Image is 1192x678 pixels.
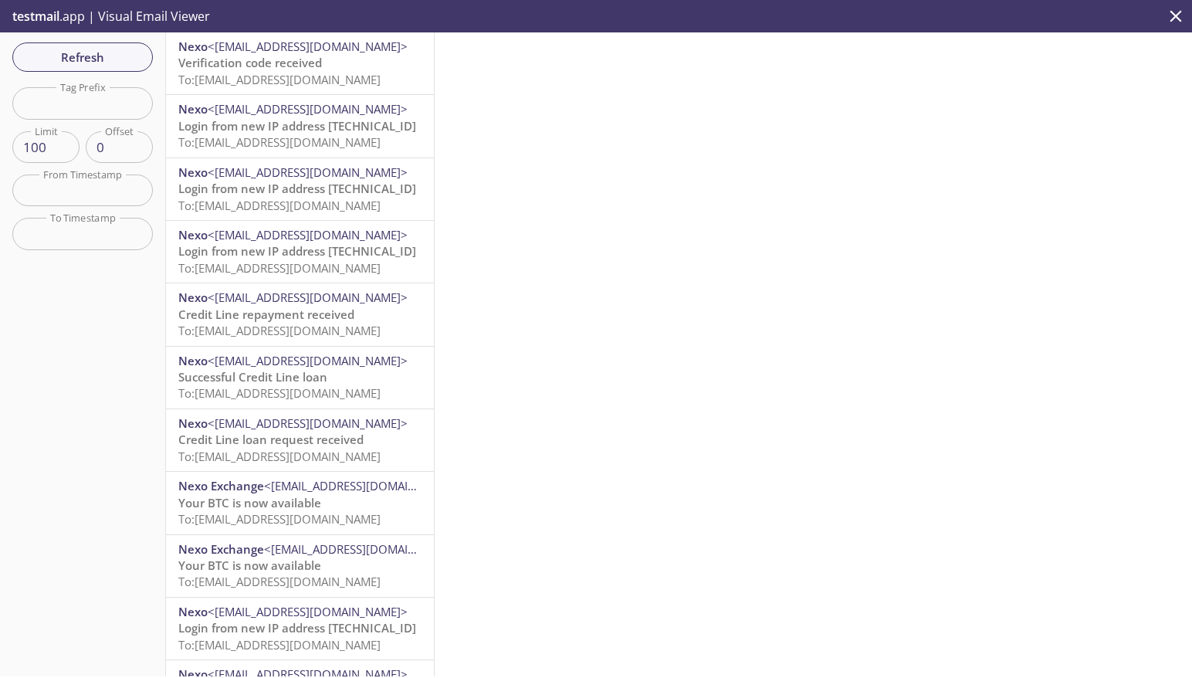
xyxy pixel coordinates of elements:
span: <[EMAIL_ADDRESS][DOMAIN_NAME]> [208,415,408,431]
span: Nexo [178,227,208,242]
span: Nexo [178,101,208,117]
span: Nexo [178,353,208,368]
span: <[EMAIL_ADDRESS][DOMAIN_NAME]> [264,541,464,557]
div: Nexo Exchange<[EMAIL_ADDRESS][DOMAIN_NAME]>Your BTC is now availableTo:[EMAIL_ADDRESS][DOMAIN_NAME] [166,472,434,534]
span: Successful Credit Line loan [178,369,327,385]
span: <[EMAIL_ADDRESS][DOMAIN_NAME]> [264,478,464,493]
div: Nexo<[EMAIL_ADDRESS][DOMAIN_NAME]>Credit Line repayment receivedTo:[EMAIL_ADDRESS][DOMAIN_NAME] [166,283,434,345]
span: <[EMAIL_ADDRESS][DOMAIN_NAME]> [208,39,408,54]
span: To: [EMAIL_ADDRESS][DOMAIN_NAME] [178,198,381,213]
span: Credit Line loan request received [178,432,364,447]
div: Nexo Exchange<[EMAIL_ADDRESS][DOMAIN_NAME]>Your BTC is now availableTo:[EMAIL_ADDRESS][DOMAIN_NAME] [166,535,434,597]
span: Your BTC is now available [178,495,321,510]
span: <[EMAIL_ADDRESS][DOMAIN_NAME]> [208,164,408,180]
span: Nexo [178,415,208,431]
span: Nexo Exchange [178,478,264,493]
span: To: [EMAIL_ADDRESS][DOMAIN_NAME] [178,134,381,150]
span: To: [EMAIL_ADDRESS][DOMAIN_NAME] [178,260,381,276]
span: Login from new IP address [TECHNICAL_ID] [178,181,416,196]
span: Login from new IP address [TECHNICAL_ID] [178,243,416,259]
div: Nexo<[EMAIL_ADDRESS][DOMAIN_NAME]>Login from new IP address [TECHNICAL_ID]To:[EMAIL_ADDRESS][DOMA... [166,95,434,157]
span: <[EMAIL_ADDRESS][DOMAIN_NAME]> [208,227,408,242]
div: Nexo<[EMAIL_ADDRESS][DOMAIN_NAME]>Credit Line loan request receivedTo:[EMAIL_ADDRESS][DOMAIN_NAME] [166,409,434,471]
span: <[EMAIL_ADDRESS][DOMAIN_NAME]> [208,604,408,619]
div: Nexo<[EMAIL_ADDRESS][DOMAIN_NAME]>Verification code receivedTo:[EMAIL_ADDRESS][DOMAIN_NAME] [166,32,434,94]
span: testmail [12,8,59,25]
span: Verification code received [178,55,322,70]
span: <[EMAIL_ADDRESS][DOMAIN_NAME]> [208,353,408,368]
span: Nexo [178,164,208,180]
span: Nexo [178,39,208,54]
span: To: [EMAIL_ADDRESS][DOMAIN_NAME] [178,449,381,464]
div: Nexo<[EMAIL_ADDRESS][DOMAIN_NAME]>Login from new IP address [TECHNICAL_ID]To:[EMAIL_ADDRESS][DOMA... [166,158,434,220]
span: <[EMAIL_ADDRESS][DOMAIN_NAME]> [208,290,408,305]
div: Nexo<[EMAIL_ADDRESS][DOMAIN_NAME]>Login from new IP address [TECHNICAL_ID]To:[EMAIL_ADDRESS][DOMA... [166,221,434,283]
div: Nexo<[EMAIL_ADDRESS][DOMAIN_NAME]>Login from new IP address [TECHNICAL_ID]To:[EMAIL_ADDRESS][DOMA... [166,598,434,659]
span: <[EMAIL_ADDRESS][DOMAIN_NAME]> [208,101,408,117]
span: To: [EMAIL_ADDRESS][DOMAIN_NAME] [178,323,381,338]
span: Login from new IP address [TECHNICAL_ID] [178,118,416,134]
span: To: [EMAIL_ADDRESS][DOMAIN_NAME] [178,637,381,653]
span: Refresh [25,47,141,67]
span: To: [EMAIL_ADDRESS][DOMAIN_NAME] [178,72,381,87]
span: Credit Line repayment received [178,307,354,322]
span: To: [EMAIL_ADDRESS][DOMAIN_NAME] [178,574,381,589]
div: Nexo<[EMAIL_ADDRESS][DOMAIN_NAME]>Successful Credit Line loanTo:[EMAIL_ADDRESS][DOMAIN_NAME] [166,347,434,408]
span: Login from new IP address [TECHNICAL_ID] [178,620,416,636]
span: Nexo Exchange [178,541,264,557]
span: To: [EMAIL_ADDRESS][DOMAIN_NAME] [178,511,381,527]
span: Nexo [178,604,208,619]
span: Nexo [178,290,208,305]
span: To: [EMAIL_ADDRESS][DOMAIN_NAME] [178,385,381,401]
button: Refresh [12,42,153,72]
span: Your BTC is now available [178,558,321,573]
